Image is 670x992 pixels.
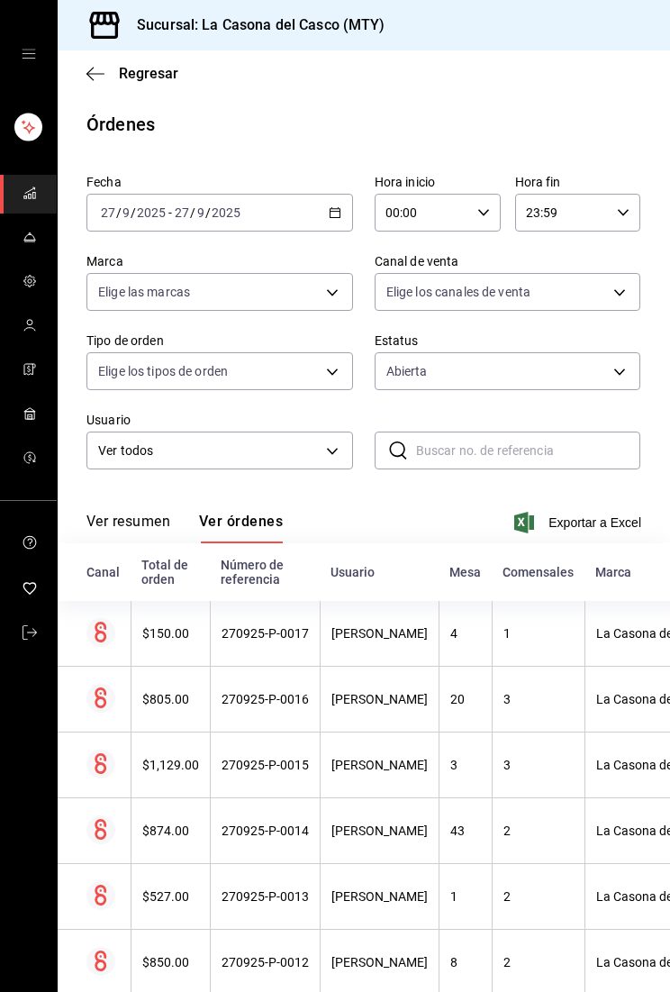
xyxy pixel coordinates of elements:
[221,558,309,587] div: Número de referencia
[142,889,199,904] div: $527.00
[449,565,481,579] div: Mesa
[86,513,170,543] button: Ver resumen
[450,889,481,904] div: 1
[98,283,190,301] span: Elige las marcas
[503,626,574,641] div: 1
[222,692,309,706] div: 270925-P-0016
[142,626,199,641] div: $150.00
[450,626,481,641] div: 4
[131,205,136,220] span: /
[386,362,428,380] span: Abierta
[86,414,353,426] label: Usuario
[142,692,199,706] div: $805.00
[116,205,122,220] span: /
[222,889,309,904] div: 270925-P-0013
[450,758,481,772] div: 3
[331,955,428,969] div: [PERSON_NAME]
[142,758,199,772] div: $1,129.00
[205,205,211,220] span: /
[222,824,309,838] div: 270925-P-0014
[331,824,428,838] div: [PERSON_NAME]
[222,955,309,969] div: 270925-P-0012
[142,955,199,969] div: $850.00
[190,205,195,220] span: /
[330,565,428,579] div: Usuario
[331,692,428,706] div: [PERSON_NAME]
[331,889,428,904] div: [PERSON_NAME]
[22,47,36,61] button: open drawer
[503,889,574,904] div: 2
[86,334,353,347] label: Tipo de orden
[515,176,641,188] label: Hora fin
[375,176,501,188] label: Hora inicio
[86,111,155,138] div: Órdenes
[122,14,385,36] h3: Sucursal: La Casona del Casco (MTY)
[86,176,353,188] label: Fecha
[142,824,199,838] div: $874.00
[100,205,116,220] input: --
[86,65,178,82] button: Regresar
[174,205,190,220] input: --
[503,955,574,969] div: 2
[450,692,481,706] div: 20
[503,758,574,772] div: 3
[141,558,199,587] div: Total de orden
[168,205,172,220] span: -
[98,362,228,380] span: Elige los tipos de orden
[222,626,309,641] div: 270925-P-0017
[450,955,481,969] div: 8
[86,255,353,268] label: Marca
[122,205,131,220] input: --
[518,512,641,533] button: Exportar a Excel
[503,692,574,706] div: 3
[136,205,167,220] input: ----
[211,205,241,220] input: ----
[331,626,428,641] div: [PERSON_NAME]
[196,205,205,220] input: --
[119,65,178,82] span: Regresar
[502,565,574,579] div: Comensales
[386,283,530,301] span: Elige los canales de venta
[450,824,481,838] div: 43
[222,758,309,772] div: 270925-P-0015
[375,255,641,268] label: Canal de venta
[331,758,428,772] div: [PERSON_NAME]
[86,513,283,543] div: navigation tabs
[98,441,320,460] span: Ver todos
[375,334,641,347] label: Estatus
[416,432,641,469] input: Buscar no. de referencia
[86,565,120,579] div: Canal
[199,513,283,543] button: Ver órdenes
[503,824,574,838] div: 2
